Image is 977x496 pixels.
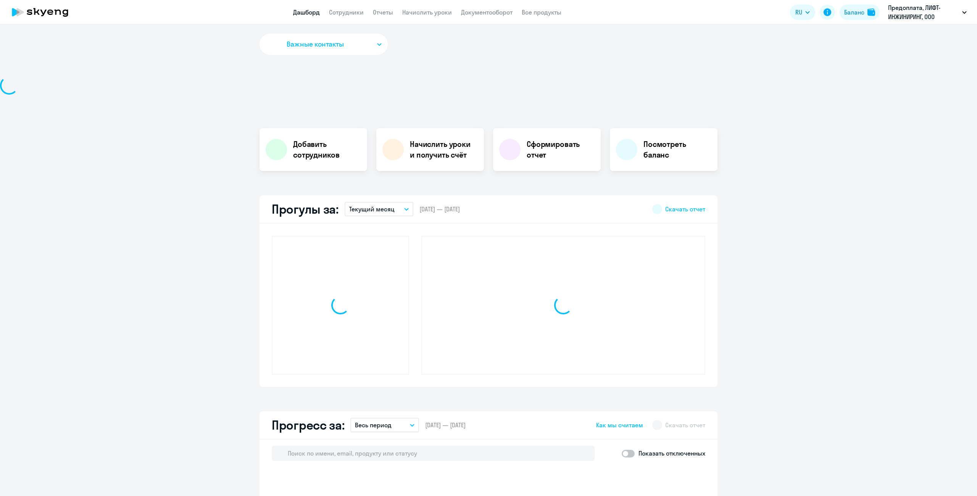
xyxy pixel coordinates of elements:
[345,202,413,216] button: Текущий месяц
[272,417,344,433] h2: Прогресс за:
[410,139,476,160] h4: Начислить уроки и получить счёт
[402,8,452,16] a: Начислить уроки
[329,8,364,16] a: Сотрудники
[272,201,339,217] h2: Прогулы за:
[461,8,513,16] a: Документооборот
[272,446,595,461] input: Поиск по имени, email, продукту или статусу
[888,3,959,21] p: Предоплата, ЛИФТ-ИНЖИНИРИНГ, ООО
[419,205,460,213] span: [DATE] — [DATE]
[425,421,466,429] span: [DATE] — [DATE]
[260,34,388,55] button: Важные контакты
[884,3,971,21] button: Предоплата, ЛИФТ-ИНЖИНИРИНГ, ООО
[293,139,361,160] h4: Добавить сотрудников
[638,449,705,458] p: Показать отключенных
[840,5,880,20] button: Балансbalance
[350,418,419,432] button: Весь период
[349,205,395,214] p: Текущий месяц
[643,139,711,160] h4: Посмотреть баланс
[527,139,595,160] h4: Сформировать отчет
[293,8,320,16] a: Дашборд
[522,8,561,16] a: Все продукты
[373,8,393,16] a: Отчеты
[795,8,802,17] span: RU
[596,421,643,429] span: Как мы считаем
[287,39,344,49] span: Важные контакты
[867,8,875,16] img: balance
[790,5,815,20] button: RU
[665,205,705,213] span: Скачать отчет
[844,8,864,17] div: Баланс
[355,420,392,430] p: Весь период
